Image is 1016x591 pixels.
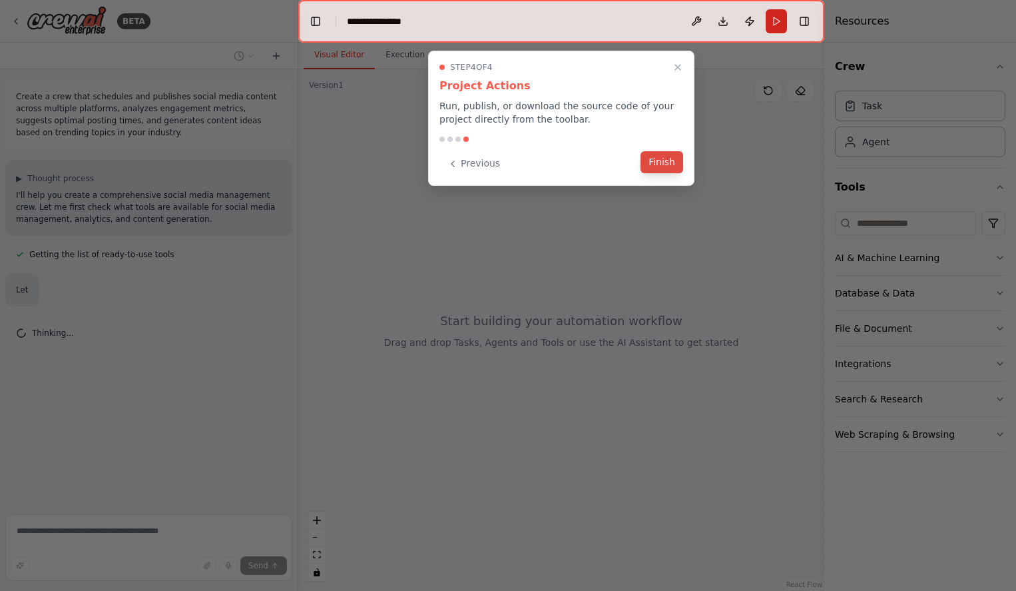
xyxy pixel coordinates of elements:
[640,151,683,173] button: Finish
[306,12,325,31] button: Hide left sidebar
[439,153,508,175] button: Previous
[450,62,493,73] span: Step 4 of 4
[439,99,683,126] p: Run, publish, or download the source code of your project directly from the toolbar.
[439,78,683,94] h3: Project Actions
[670,59,686,75] button: Close walkthrough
